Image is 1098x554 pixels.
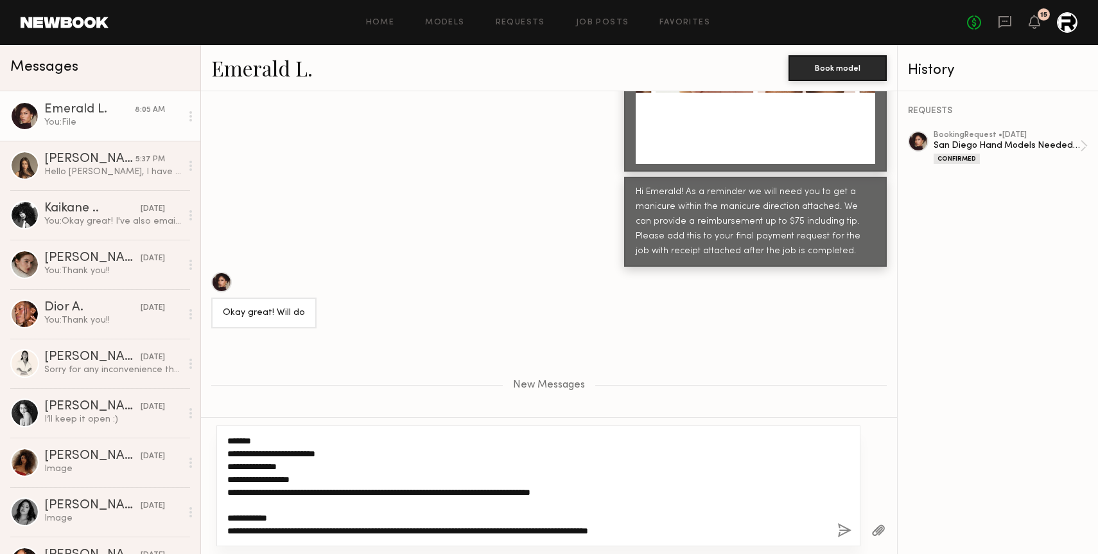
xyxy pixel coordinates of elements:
div: Image [44,463,181,475]
div: Emerald L. [44,103,135,116]
a: Models [425,19,464,27]
div: Confirmed [934,154,980,164]
div: [DATE] [141,451,165,463]
div: San Diego Hand Models Needed (9/16) [934,139,1080,152]
div: Hello [PERSON_NAME], I have accepted offer. Please reply [PERSON_NAME] Thanks [44,166,181,178]
button: Book model [789,55,887,81]
div: [DATE] [141,253,165,265]
div: Okay great! Will do [223,306,305,321]
div: [PERSON_NAME] [44,400,141,413]
div: 8:05 AM [135,104,165,116]
a: bookingRequest •[DATE]San Diego Hand Models Needed (9/16)Confirmed [934,131,1088,164]
div: You: File [44,116,181,129]
div: booking Request • [DATE] [934,131,1080,139]
div: [DATE] [141,302,165,314]
div: Image [44,512,181,524]
div: Dior A. [44,301,141,314]
a: Requests [496,19,545,27]
a: Job Posts [576,19,629,27]
a: Favorites [659,19,710,27]
a: Home [366,19,395,27]
div: [DATE] [141,352,165,364]
div: History [908,63,1088,78]
a: Emerald L. [211,54,313,82]
div: [PERSON_NAME] [44,450,141,463]
div: [PERSON_NAME] [44,252,141,265]
div: REQUESTS [908,107,1088,116]
span: Messages [10,60,78,75]
div: I’ll keep it open :) [44,413,181,425]
div: [DATE] [141,203,165,215]
div: You: Thank you!! [44,265,181,277]
div: [PERSON_NAME] [44,153,135,166]
div: 15 [1040,12,1047,19]
div: [DATE] [141,500,165,512]
div: You: Thank you!! [44,314,181,326]
div: Sorry for any inconvenience this may cause [44,364,181,376]
div: 5:37 PM [135,154,165,166]
div: [PERSON_NAME] [44,351,141,364]
div: You: Okay great! I've also emailed them to see what next steps are and will let you know as well! [44,215,181,228]
div: Kaikane .. [44,202,141,215]
div: [PERSON_NAME] [44,499,141,512]
a: Book model [789,62,887,73]
div: Hi Emerald! As a reminder we will need you to get a manicure within the manicure direction attach... [636,185,875,259]
span: New Messages [513,380,585,391]
div: [DATE] [141,401,165,413]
